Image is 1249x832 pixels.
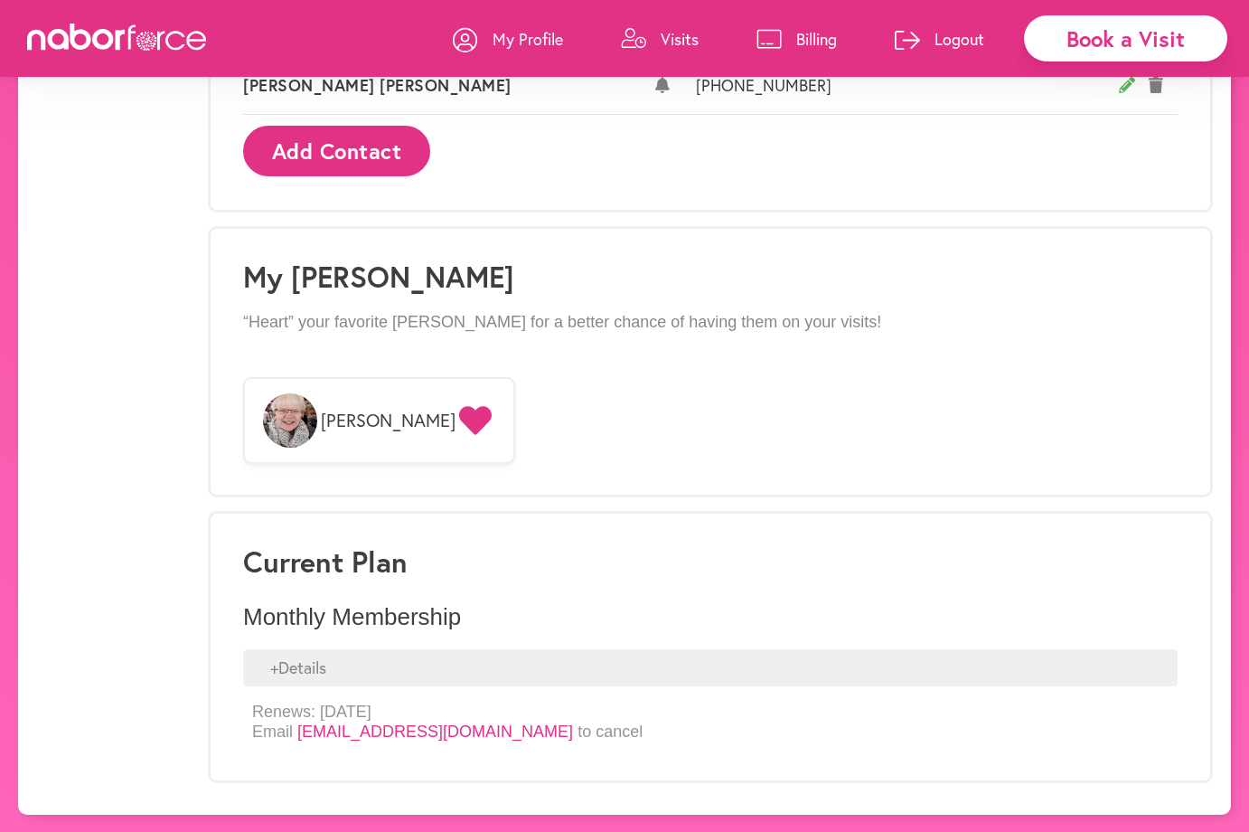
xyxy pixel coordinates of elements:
p: Billing [796,28,837,50]
a: Billing [756,12,837,66]
a: Visits [621,12,699,66]
a: Logout [895,12,984,66]
a: My Profile [453,12,563,66]
p: Visits [661,28,699,50]
p: Logout [934,28,984,50]
p: My Profile [493,28,563,50]
span: [PERSON_NAME] [PERSON_NAME] [243,76,655,96]
h1: My [PERSON_NAME] [243,260,1178,294]
p: Monthly Membership [243,603,1178,631]
img: atp946fRIOYPW3AximQa [263,393,317,448]
h3: Current Plan [243,544,1178,579]
button: Add Contact [243,126,430,175]
span: [PHONE_NUMBER] [696,76,1120,96]
a: [EMAIL_ADDRESS][DOMAIN_NAME] [297,723,573,741]
p: Renews: [DATE] Email to cancel [252,703,643,742]
p: “Heart” your favorite [PERSON_NAME] for a better chance of having them on your visits! [243,313,1178,333]
span: [PERSON_NAME] [321,410,455,431]
div: Book a Visit [1024,15,1227,61]
div: + Details [243,649,1178,687]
